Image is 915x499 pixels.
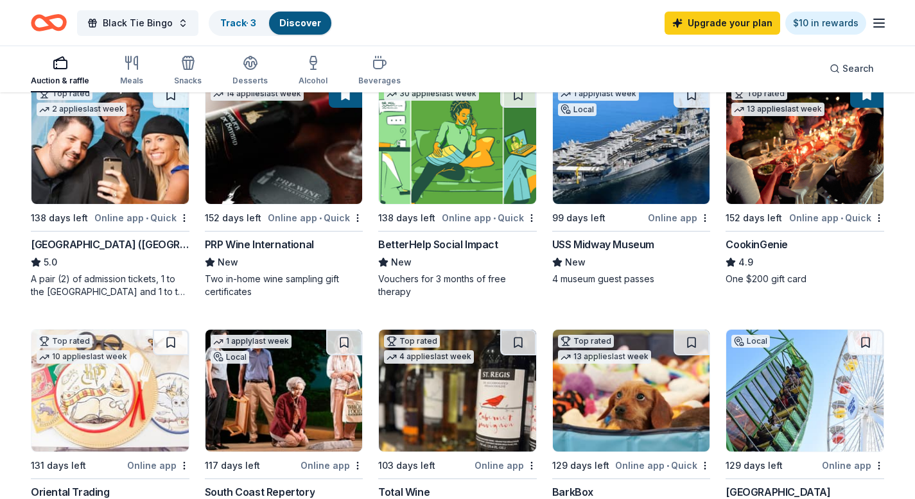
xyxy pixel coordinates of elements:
div: PRP Wine International [205,237,314,252]
div: 10 applies last week [37,350,130,364]
a: Home [31,8,67,38]
div: 4 museum guest passes [552,273,711,285]
span: New [565,255,586,270]
div: Online app Quick [442,210,537,226]
button: Search [819,56,884,81]
span: • [667,461,669,471]
div: 138 days left [378,210,435,226]
div: 99 days left [552,210,606,226]
button: Alcohol [299,50,327,92]
div: Beverages [358,76,401,86]
div: Two in-home wine sampling gift certificates [205,273,363,298]
div: Online app Quick [789,210,884,226]
div: 152 days left [726,210,782,226]
button: Snacks [174,50,202,92]
button: Meals [120,50,143,92]
div: CookinGenie [726,237,788,252]
div: 131 days left [31,458,86,473]
img: Image for USS Midway Museum [553,82,710,204]
div: One $200 gift card [726,273,884,285]
span: Search [842,61,874,76]
div: Desserts [232,76,268,86]
div: Snacks [174,76,202,86]
a: Discover [279,17,321,28]
a: Track· 3 [220,17,256,28]
div: Online app Quick [94,210,189,226]
div: 129 days left [552,458,609,473]
button: Auction & raffle [31,50,89,92]
div: Top rated [731,87,787,100]
a: Image for USS Midway Museum1 applylast weekLocal99 days leftOnline appUSS Midway MuseumNew4 museu... [552,81,711,285]
div: Online app [822,457,884,473]
div: 4 applies last week [384,350,474,364]
div: 13 applies last week [731,103,824,116]
div: A pair (2) of admission tickets, 1 to the [GEOGRAPHIC_DATA] and 1 to the [GEOGRAPHIC_DATA] [31,273,189,298]
span: • [493,213,496,223]
div: Top rated [384,335,440,348]
div: 1 apply last week [211,335,292,348]
span: • [319,213,322,223]
img: Image for Pacific Park [726,330,884,452]
div: Local [211,351,249,364]
div: Local [558,103,597,116]
img: Image for South Coast Repertory [205,330,363,452]
div: Vouchers for 3 months of free therapy [378,273,537,298]
img: Image for CookinGenie [726,82,884,204]
span: 4.9 [738,255,753,270]
div: Online app [301,457,363,473]
div: Online app Quick [268,210,363,226]
div: 2 applies last week [37,103,126,116]
div: USS Midway Museum [552,237,654,252]
div: Online app [475,457,537,473]
img: Image for Oriental Trading [31,330,189,452]
div: Online app [648,210,710,226]
img: Image for BarkBox [553,330,710,452]
a: Image for BetterHelp Social Impact30 applieslast week138 days leftOnline app•QuickBetterHelp Soci... [378,81,537,298]
span: New [391,255,412,270]
div: 103 days left [378,458,435,473]
a: Image for CookinGenieTop rated13 applieslast week152 days leftOnline app•QuickCookinGenie4.9One $... [726,81,884,285]
img: Image for Hollywood Wax Museum (Hollywood) [31,82,189,204]
div: [GEOGRAPHIC_DATA] ([GEOGRAPHIC_DATA]) [31,237,189,252]
img: Image for BetterHelp Social Impact [379,82,536,204]
img: Image for Total Wine [379,330,536,452]
div: 138 days left [31,210,88,226]
div: 129 days left [726,458,783,473]
div: 30 applies last week [384,87,479,101]
div: Top rated [37,87,92,100]
button: Desserts [232,50,268,92]
a: Image for Hollywood Wax Museum (Hollywood)Top rated2 applieslast week138 days leftOnline app•Quic... [31,81,189,298]
div: Top rated [37,335,92,348]
span: Black Tie Bingo [103,15,173,31]
a: Upgrade your plan [665,12,780,35]
div: Local [731,335,770,348]
div: Online app Quick [615,457,710,473]
a: $10 in rewards [785,12,866,35]
img: Image for PRP Wine International [205,82,363,204]
button: Black Tie Bingo [77,10,198,36]
div: BetterHelp Social Impact [378,237,498,252]
div: Online app [127,457,189,473]
span: • [841,213,843,223]
button: Track· 3Discover [209,10,333,36]
div: Top rated [558,335,614,348]
div: Alcohol [299,76,327,86]
div: Auction & raffle [31,76,89,86]
div: 152 days left [205,210,261,226]
span: New [218,255,238,270]
div: 117 days left [205,458,260,473]
a: Image for PRP Wine International14 applieslast week152 days leftOnline app•QuickPRP Wine Internat... [205,81,363,298]
div: Meals [120,76,143,86]
div: 1 apply last week [558,87,639,101]
span: 5.0 [44,255,57,270]
div: 13 applies last week [558,350,651,364]
button: Beverages [358,50,401,92]
div: 14 applies last week [211,87,304,101]
span: • [146,213,148,223]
